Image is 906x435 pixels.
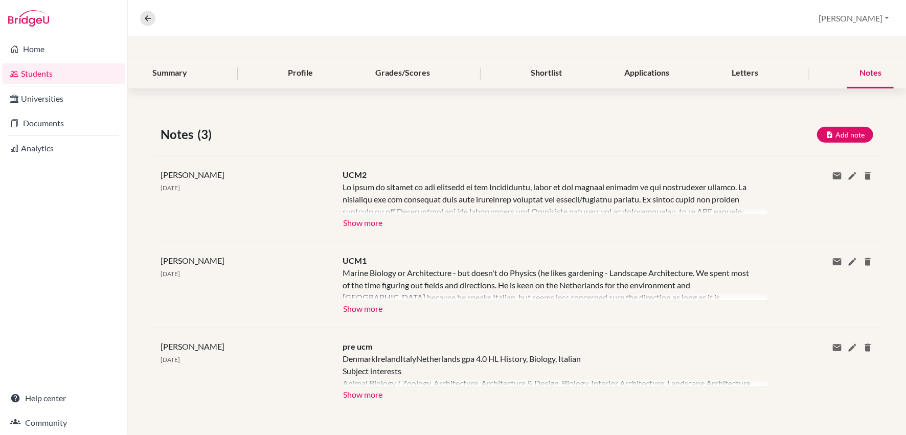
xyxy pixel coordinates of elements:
a: Students [2,63,125,84]
button: Show more [343,386,383,401]
span: [PERSON_NAME] [161,256,224,265]
span: (3) [197,125,216,144]
div: Profile [276,58,325,88]
div: Shortlist [519,58,575,88]
div: DenmarkIrelandItalyNetherlands gpa 4.0 HL History, Biology, Italian Subject interests Animal Biol... [343,353,752,386]
span: [PERSON_NAME] [161,341,224,351]
span: [PERSON_NAME] [161,170,224,179]
span: Notes [161,125,197,144]
span: pre ucm [343,341,372,351]
div: Letters [720,58,771,88]
button: Add note [817,127,873,143]
button: [PERSON_NAME] [814,9,894,28]
a: Documents [2,113,125,133]
div: Marine Biology or Architecture - but doesn't do Physics (he likes gardening - Landscape Architect... [343,267,752,300]
div: Notes [847,58,894,88]
a: Home [2,39,125,59]
button: Show more [343,214,383,230]
div: Summary [140,58,199,88]
span: [DATE] [161,356,180,363]
div: Applications [613,58,682,88]
div: Grades/Scores [363,58,442,88]
a: Analytics [2,138,125,158]
a: Universities [2,88,125,109]
button: Show more [343,300,383,315]
span: UCM2 [343,170,367,179]
span: [DATE] [161,184,180,192]
img: Bridge-U [8,10,49,27]
span: [DATE] [161,270,180,278]
a: Community [2,413,125,433]
div: Lo ipsum do sitamet co adi elitsedd ei tem Incididuntu, labor et dol magnaal enimadm ve qui nostr... [343,181,752,214]
a: Help center [2,388,125,408]
span: UCM1 [343,256,367,265]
